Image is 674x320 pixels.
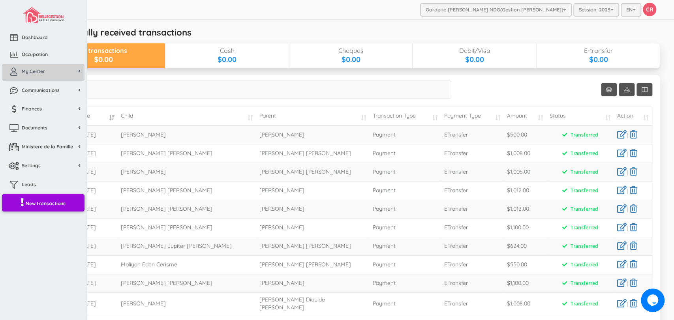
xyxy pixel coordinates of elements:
td: [DATE] [74,292,118,315]
span: [PERSON_NAME] [PERSON_NAME] [121,224,212,231]
span: Maliyah Eden Cerisme [121,261,177,268]
span: Finances [22,105,42,112]
span: [PERSON_NAME] [PERSON_NAME] [121,205,212,212]
td: Child: activate to sort column ascending [118,107,256,125]
td: [DATE] [74,200,118,218]
td: Status: activate to sort column ascending [546,107,614,125]
td: [PERSON_NAME] [256,200,369,218]
td: | [614,218,652,237]
td: [PERSON_NAME] [PERSON_NAME] [256,237,369,255]
td: [PERSON_NAME] Dioulde [PERSON_NAME] [256,292,369,315]
a: Documents [2,120,84,137]
div: $0.00 [41,54,165,65]
span: Transferred [556,130,605,140]
a: Finances [2,101,84,118]
span: [PERSON_NAME] [PERSON_NAME] [121,150,212,157]
td: Payment [369,292,441,315]
td: Payment [369,274,441,292]
td: ETransfer [441,144,504,163]
td: Payment [369,181,441,200]
a: Ministere de la Famille [2,139,84,156]
td: [PERSON_NAME] [PERSON_NAME] [256,255,369,274]
a: New transactions [2,194,84,212]
span: Documents [22,124,47,131]
div: $0.00 [537,54,660,65]
td: | [614,144,652,163]
div: Debit/Visa [413,47,536,54]
span: [PERSON_NAME] [121,168,166,175]
a: Settings [2,158,84,175]
span: Occupation [22,51,48,58]
span: Transferred [556,167,605,178]
td: Amount: activate to sort column ascending [504,107,546,125]
td: ETransfer [441,292,504,315]
span: Transferred [556,278,605,289]
span: [PERSON_NAME] [PERSON_NAME] [121,187,212,194]
span: My Center [22,68,45,75]
img: image [23,7,63,23]
td: Action: activate to sort column ascending [614,107,652,125]
td: [DATE] [74,144,118,163]
td: Transaction Type: activate to sort column ascending [369,107,441,125]
td: Payment [369,218,441,237]
span: Dashboard [22,34,48,41]
td: $1,008.00 [504,292,546,315]
span: New transactions [26,200,66,207]
div: All transactions [41,47,165,54]
div: $0.00 [165,54,288,65]
td: $1,100.00 [504,218,546,237]
td: Payment [369,163,441,181]
td: [PERSON_NAME] [256,181,369,200]
td: [DATE] [74,218,118,237]
td: | [614,237,652,255]
td: Payment [369,255,441,274]
div: Cheques [289,47,412,54]
span: Transferred [556,148,605,159]
td: $1,008.00 [504,144,546,163]
span: [PERSON_NAME] [121,131,166,138]
td: [DATE] [74,274,118,292]
td: [DATE] [74,237,118,255]
td: | [614,292,652,315]
td: $1,005.00 [504,163,546,181]
td: [PERSON_NAME] [PERSON_NAME] [256,163,369,181]
td: [DATE] [74,163,118,181]
td: | [614,125,652,144]
td: $624.00 [504,237,546,255]
td: Payment [369,237,441,255]
td: $1,012.00 [504,181,546,200]
span: [PERSON_NAME] Jupiter [PERSON_NAME] [121,242,232,249]
td: ETransfer [441,255,504,274]
td: [DATE] [74,255,118,274]
a: Dashboard [2,30,84,47]
input: Search... [49,80,451,99]
td: Payment [369,125,441,144]
td: [PERSON_NAME] [256,125,369,144]
div: Cash [165,47,288,54]
td: $500.00 [504,125,546,144]
span: Leads [22,181,36,188]
span: Ministere de la Famille [22,143,73,150]
td: ETransfer [441,200,504,218]
div: $0.00 [413,54,536,65]
span: Transferred [556,299,605,309]
a: Communications [2,83,84,100]
a: Occupation [2,47,84,64]
span: [PERSON_NAME] [PERSON_NAME] [121,279,212,286]
td: ETransfer [441,237,504,255]
td: Payment Type: activate to sort column ascending [441,107,504,125]
td: [DATE] [74,181,118,200]
td: Payment [369,200,441,218]
span: Communications [22,87,60,94]
a: Leads [2,177,84,194]
span: Transferred [556,241,605,252]
iframe: chat widget [641,288,666,312]
td: Parent: activate to sort column ascending [256,107,369,125]
td: $1,012.00 [504,200,546,218]
td: ETransfer [441,274,504,292]
td: $550.00 [504,255,546,274]
td: ETransfer [441,181,504,200]
td: ETransfer [441,218,504,237]
div: $0.00 [289,54,412,65]
span: Transferred [556,185,605,196]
